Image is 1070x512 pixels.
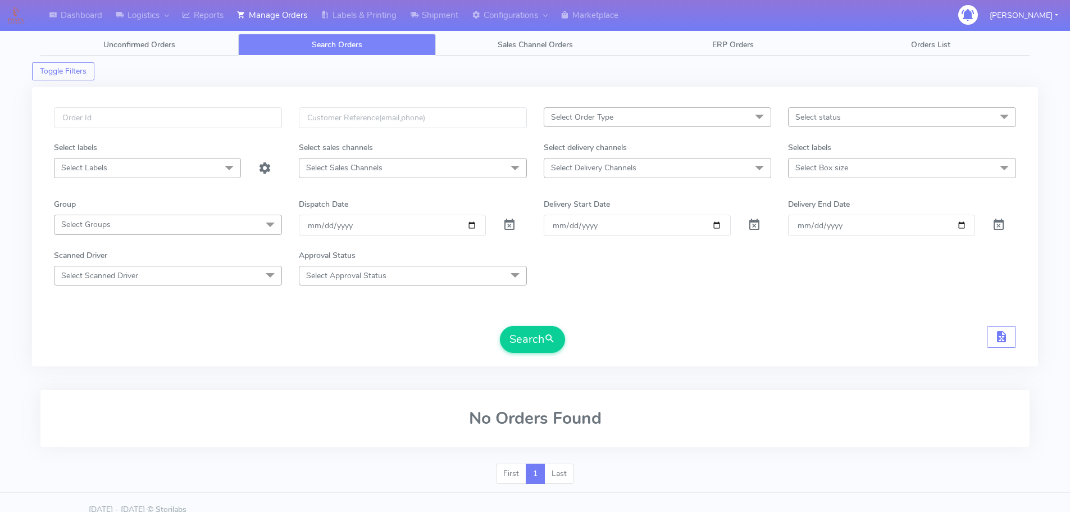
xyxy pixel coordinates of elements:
[498,39,573,50] span: Sales Channel Orders
[299,142,373,153] label: Select sales channels
[551,112,613,123] span: Select Order Type
[551,162,636,173] span: Select Delivery Channels
[299,250,356,261] label: Approval Status
[54,142,97,153] label: Select labels
[54,198,76,210] label: Group
[788,142,831,153] label: Select labels
[103,39,175,50] span: Unconfirmed Orders
[712,39,754,50] span: ERP Orders
[795,162,848,173] span: Select Box size
[54,250,107,261] label: Scanned Driver
[61,162,107,173] span: Select Labels
[306,162,383,173] span: Select Sales Channels
[544,142,627,153] label: Select delivery channels
[788,198,850,210] label: Delivery End Date
[61,219,111,230] span: Select Groups
[312,39,362,50] span: Search Orders
[306,270,386,281] span: Select Approval Status
[500,326,565,353] button: Search
[299,198,348,210] label: Dispatch Date
[544,198,610,210] label: Delivery Start Date
[795,112,841,123] span: Select status
[54,107,282,128] input: Order Id
[40,34,1030,56] ul: Tabs
[61,270,138,281] span: Select Scanned Driver
[299,107,527,128] input: Customer Reference(email,phone)
[911,39,950,50] span: Orders List
[981,4,1067,27] button: [PERSON_NAME]
[526,464,545,484] a: 1
[54,409,1016,428] h2: No Orders Found
[32,62,94,80] button: Toggle Filters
